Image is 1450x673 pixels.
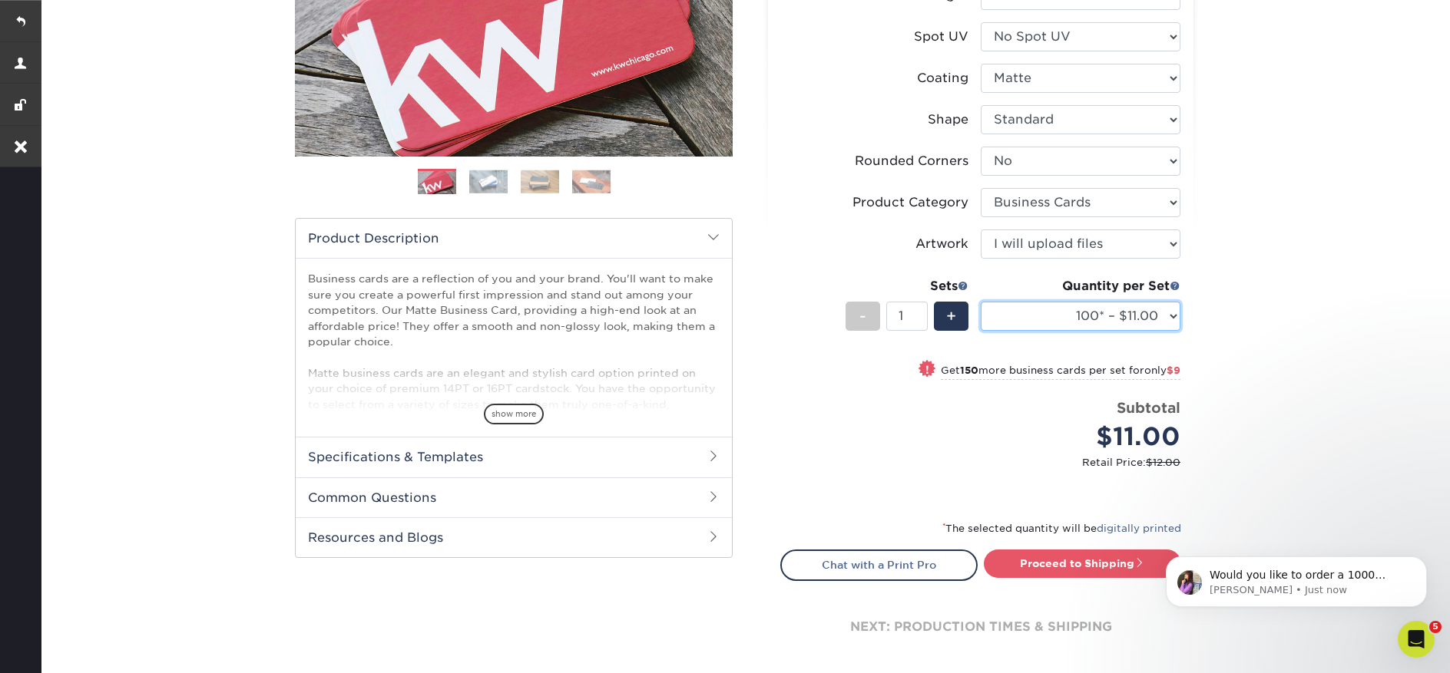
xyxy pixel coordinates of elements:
[780,581,1181,673] div: next: production times & shipping
[1143,524,1450,632] iframe: Intercom notifications message
[1167,365,1180,376] span: $9
[572,170,611,193] img: Business Cards 04
[855,152,968,170] div: Rounded Corners
[915,235,968,253] div: Artwork
[1398,621,1435,658] iframe: Intercom live chat
[793,455,1180,470] small: Retail Price:
[296,517,732,557] h2: Resources and Blogs
[981,277,1180,295] div: Quantity per Set
[925,361,929,378] span: !
[469,170,508,193] img: Business Cards 02
[960,365,978,376] strong: 150
[917,69,968,87] div: Coating
[308,271,720,490] p: Business cards are a reflection of you and your brand. You'll want to make sure you create a powe...
[914,28,968,46] div: Spot UV
[941,365,1180,380] small: Get more business cards per set for
[296,219,732,258] h2: Product Description
[1146,457,1180,468] span: $12.00
[1429,621,1442,633] span: 5
[1097,523,1181,534] a: digitally printed
[1117,399,1180,416] strong: Subtotal
[846,277,968,295] div: Sets
[1144,365,1180,376] span: only
[484,404,544,424] span: show more
[780,549,978,580] a: Chat with a Print Pro
[946,305,956,328] span: +
[418,163,456,202] img: Business Cards 01
[928,111,968,129] div: Shape
[859,305,866,328] span: -
[521,170,559,193] img: Business Cards 03
[984,549,1181,577] a: Proceed to Shipping
[852,193,968,212] div: Product Category
[296,437,732,477] h2: Specifications & Templates
[992,418,1180,455] div: $11.00
[942,523,1181,534] small: The selected quantity will be
[296,477,732,517] h2: Common Questions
